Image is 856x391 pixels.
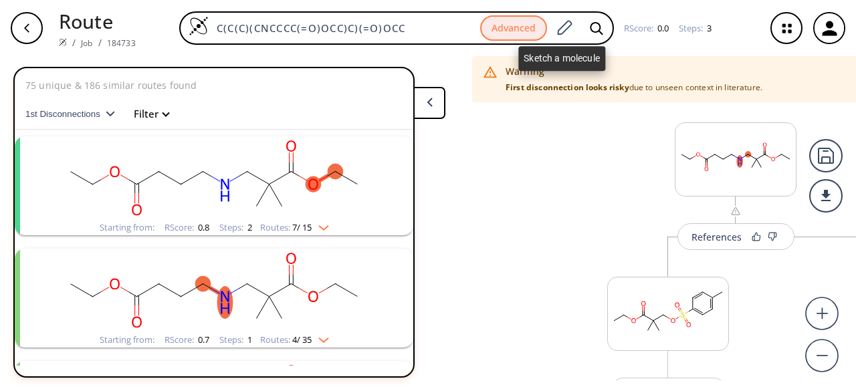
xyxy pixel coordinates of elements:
[506,64,762,78] div: Warning
[260,223,329,232] div: Routes:
[679,24,712,33] div: Steps :
[655,22,669,34] span: 0.0
[209,21,480,35] input: Enter SMILES
[245,221,252,233] span: 2
[189,16,209,36] img: Logo Spaya
[98,35,102,49] li: /
[165,336,209,344] div: RScore :
[100,223,154,232] div: Starting from:
[126,109,169,119] button: Filter
[219,223,252,232] div: Steps :
[59,7,136,35] p: Route
[292,336,312,344] span: 4 / 35
[59,38,67,46] img: Spaya logo
[675,123,796,191] svg: CCOC(=O)CCCNCC(C)(C)C(=O)OCC
[196,221,209,233] span: 0.8
[219,336,252,344] div: Steps :
[40,249,388,332] svg: CCOC(=O)CCCNCC(C)(C)C(=O)OCC
[506,60,762,98] div: due to unseen context in literature.
[691,233,742,241] div: References
[245,334,252,346] span: 1
[165,223,209,232] div: RScore :
[81,37,92,49] a: Job
[25,109,106,119] span: 1st Disconnections
[260,336,329,344] div: Routes:
[705,22,712,34] span: 3
[196,334,209,346] span: 0.7
[40,136,388,220] svg: CCOC(=O)CCCNCC(C)(C)C(=O)OCC
[624,24,669,33] div: RScore :
[312,332,329,343] img: Down
[677,223,794,250] button: References
[312,220,329,231] img: Down
[25,78,197,92] p: 75 unique & 186 similar routes found
[518,46,605,71] div: Sketch a molecule
[506,82,629,93] strong: First disconnection looks risky
[25,98,126,130] button: 1st Disconnections
[292,223,312,232] span: 7 / 15
[480,15,547,41] button: Advanced
[730,206,741,217] img: warning
[107,37,136,49] a: 184733
[100,336,154,344] div: Starting from:
[608,277,728,346] svg: CCOC(=O)C(C)(C)COS(=O)(=O)c1ccc(C)cc1
[72,35,76,49] li: /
